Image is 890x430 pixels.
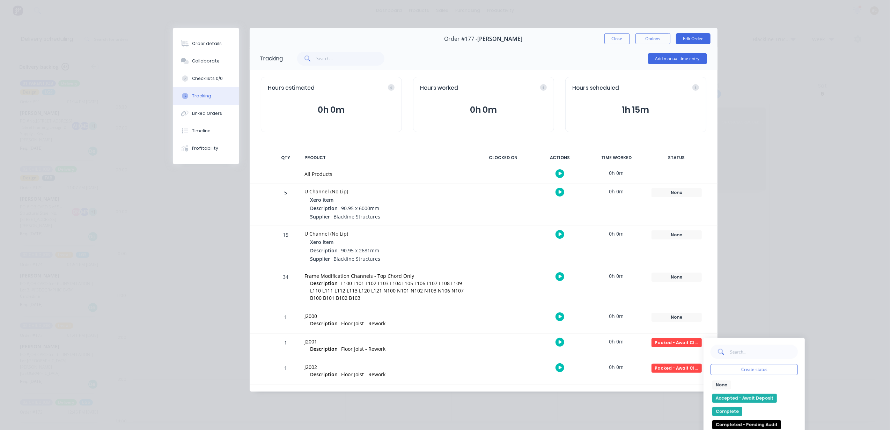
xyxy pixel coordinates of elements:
span: Hours worked [420,84,458,92]
div: 0h 0m [590,165,643,181]
div: 0h 0m [590,308,643,324]
button: 0h 0m [420,103,547,117]
div: QTY [275,150,296,165]
div: STATUS [647,150,706,165]
span: Xero item [310,196,334,203]
button: 1h 15m [573,103,699,117]
div: Collaborate [192,58,220,64]
div: 0h 0m [590,184,643,199]
div: All Products [305,170,469,178]
span: 90.95 x 6000mm [341,205,380,212]
button: None [651,312,702,322]
button: Add manual time entry [648,53,707,64]
div: ACTIONS [534,150,586,165]
button: Order details [173,35,239,52]
input: Search... [316,52,384,66]
div: 1 [275,309,296,333]
div: 1 [275,360,296,384]
button: Tracking [173,87,239,105]
button: Create status [711,364,798,375]
span: Description [310,320,338,327]
div: 34 [275,269,296,308]
span: Blackline Structures [334,213,381,220]
div: None [652,188,702,197]
div: Order details [192,40,222,47]
div: CLOCKED ON [477,150,530,165]
span: Supplier [310,213,330,220]
div: None [652,313,702,322]
span: Floor Joist - Rework [341,371,386,378]
input: Search... [730,345,798,359]
span: Supplier [310,255,330,262]
button: Edit Order [676,33,711,44]
div: 15 [275,227,296,268]
button: Packed - Await Clearance [651,363,702,373]
button: Collaborate [173,52,239,70]
div: 0h 0m [590,334,643,349]
span: Hours estimated [268,84,315,92]
div: J2000 [305,312,469,320]
button: Timeline [173,122,239,140]
button: Complete [712,407,742,416]
button: Options [635,33,670,44]
div: 1 [275,335,296,359]
span: Description [310,247,338,254]
button: Accepted - Await Deposit [712,394,777,403]
button: Checklists 0/0 [173,70,239,87]
div: Tracking [260,54,283,63]
div: J2002 [305,363,469,371]
button: Linked Orders [173,105,239,122]
button: None [651,188,702,198]
button: Close [604,33,630,44]
div: Profitability [192,145,218,151]
button: Profitability [173,140,239,157]
span: Floor Joist - Rework [341,320,386,327]
div: 0h 0m [590,226,643,242]
button: Completed - Pending Audit [712,420,781,429]
div: None [652,230,702,239]
div: TIME WORKED [590,150,643,165]
div: U Channel (No Lip) [305,188,469,195]
button: 0h 0m [268,103,395,117]
div: 0h 0m [590,268,643,284]
span: Xero item [310,238,334,246]
button: None [712,380,731,390]
span: L100 L101 L102 L103 L104 L105 L106 L107 L108 L109 L110 L111 L112 L113 L120 L121 N100 N101 N102 N1... [310,280,464,301]
span: Description [310,345,338,353]
div: Tracking [192,93,211,99]
button: None [651,230,702,240]
div: U Channel (No Lip) [305,230,469,237]
div: None [652,273,702,282]
span: [PERSON_NAME] [478,36,523,42]
span: Blackline Structures [334,255,381,262]
div: Checklists 0/0 [192,75,223,82]
span: Order #177 - [444,36,478,42]
div: Timeline [192,128,211,134]
div: 5 [275,185,296,225]
span: Description [310,205,338,212]
span: Hours scheduled [573,84,619,92]
span: 90.95 x 2681mm [341,247,380,254]
span: Description [310,280,338,287]
div: Linked Orders [192,110,222,117]
div: 0h 0m [590,359,643,375]
div: Packed - Await Clearance [652,338,702,347]
button: None [651,272,702,282]
span: Description [310,371,338,378]
div: J2001 [305,338,469,345]
button: Packed - Await Clearance [651,338,702,348]
span: Floor Joist - Rework [341,346,386,352]
div: Frame Modification Channels - Top Chord Only [305,272,469,280]
div: PRODUCT [301,150,473,165]
div: Packed - Await Clearance [652,364,702,373]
